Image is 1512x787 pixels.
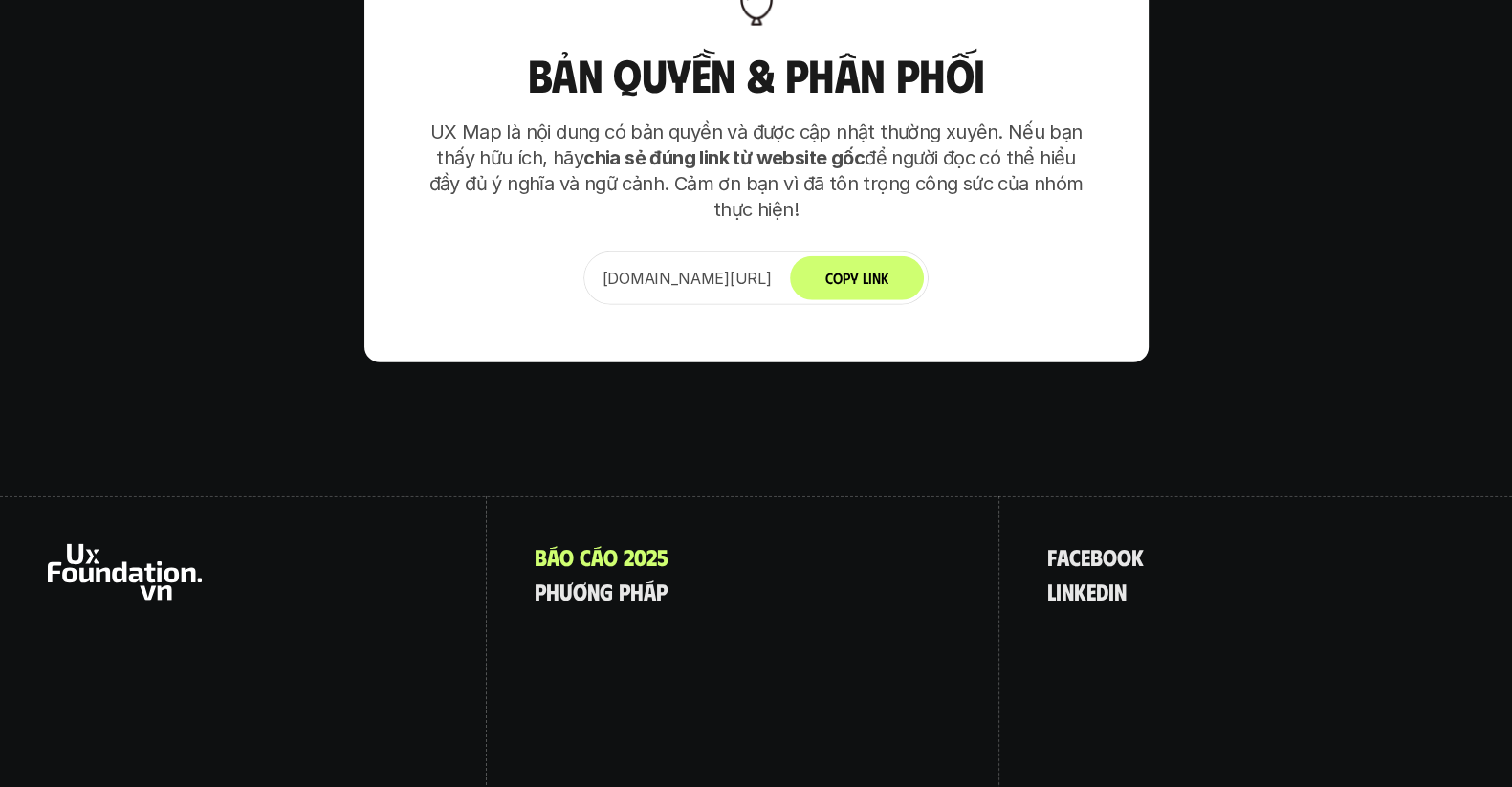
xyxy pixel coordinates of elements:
[1047,544,1144,569] a: facebook
[1117,544,1131,569] span: o
[1069,544,1081,569] span: c
[546,579,559,603] span: h
[1131,544,1144,569] span: k
[580,544,591,569] span: c
[1056,579,1062,603] span: i
[573,579,587,603] span: ơ
[646,544,657,569] span: 2
[630,579,644,603] span: h
[535,544,668,569] a: Báocáo2025
[1114,579,1127,603] span: n
[1086,579,1096,603] span: e
[535,579,546,603] span: p
[583,146,865,169] strong: chia sẻ đúng link từ website gốc
[559,544,574,569] span: o
[1062,579,1074,603] span: n
[587,579,600,603] span: n
[1047,544,1057,569] span: f
[1108,579,1114,603] span: i
[634,544,646,569] span: 0
[1047,579,1127,603] a: linkedin
[422,120,1091,223] p: UX Map là nội dung có bản quyền và được cập nhật thường xuyên. Nếu bạn thấy hữu ích, hãy để người...
[790,256,924,300] button: Copy Link
[603,544,618,569] span: o
[656,579,668,603] span: p
[1090,544,1103,569] span: b
[1047,579,1056,603] span: l
[657,544,668,569] span: 5
[619,579,630,603] span: p
[1096,579,1108,603] span: d
[603,267,772,290] p: [DOMAIN_NAME][URL]
[1081,544,1090,569] span: e
[591,544,603,569] span: á
[547,544,559,569] span: á
[535,579,668,603] a: phươngpháp
[1103,544,1117,569] span: o
[1057,544,1069,569] span: a
[600,579,613,603] span: g
[422,50,1091,100] h3: Bản quyền & Phân phối
[644,579,656,603] span: á
[559,579,573,603] span: ư
[1074,579,1086,603] span: k
[624,544,634,569] span: 2
[535,544,547,569] span: B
